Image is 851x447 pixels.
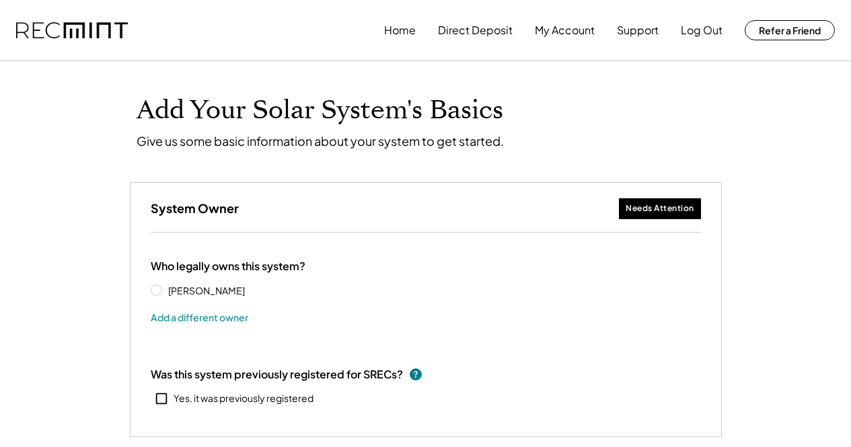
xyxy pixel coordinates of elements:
[626,203,694,214] div: Needs Attention
[151,307,248,327] button: Add a different owner
[617,17,659,44] button: Support
[16,22,128,39] img: recmint-logotype%403x.png
[137,133,504,149] div: Give us some basic information about your system to get started.
[535,17,595,44] button: My Account
[681,17,723,44] button: Log Out
[745,20,835,40] button: Refer a Friend
[151,200,239,216] h3: System Owner
[137,95,715,126] h1: Add Your Solar System's Basics
[151,367,403,382] div: Was this system previously registered for SRECs?
[151,259,305,274] div: Who legally owns this system?
[438,17,513,44] button: Direct Deposit
[164,286,285,295] label: [PERSON_NAME]
[384,17,416,44] button: Home
[174,392,313,405] div: Yes, it was previously registered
